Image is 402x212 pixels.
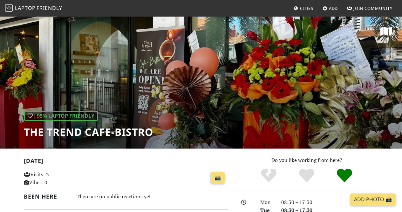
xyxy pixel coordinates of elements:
p: Do you like working from here? [235,156,378,164]
a: 📸 [211,172,225,184]
h1: The Trend cafe-bistro [24,126,153,138]
a: LaptopFriendly LaptopFriendly [5,3,62,14]
a: Add Photo 📸 [350,194,396,206]
div: 08:30 – 17:30 [277,198,382,207]
div: Definitely! [325,168,363,184]
h2: [DATE] [24,157,228,167]
div: Yes [288,168,326,184]
img: LaptopFriendly [5,4,13,12]
div: There are no public reactions yet. [77,192,228,201]
div: Mon [256,198,277,207]
p: Visits: 3 Vibes: 0 [24,171,87,187]
span: Friendly [37,4,62,11]
a: Join Community [344,3,395,14]
a: Cities [291,3,316,14]
div: | 95% Laptop Friendly [24,111,98,121]
span: Add [329,5,338,11]
div: No [250,168,288,184]
h2: Been here [24,193,69,200]
a: Add [320,3,341,14]
span: Laptop [15,4,36,11]
span: Join Community [353,5,392,11]
span: Cities [300,5,313,11]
